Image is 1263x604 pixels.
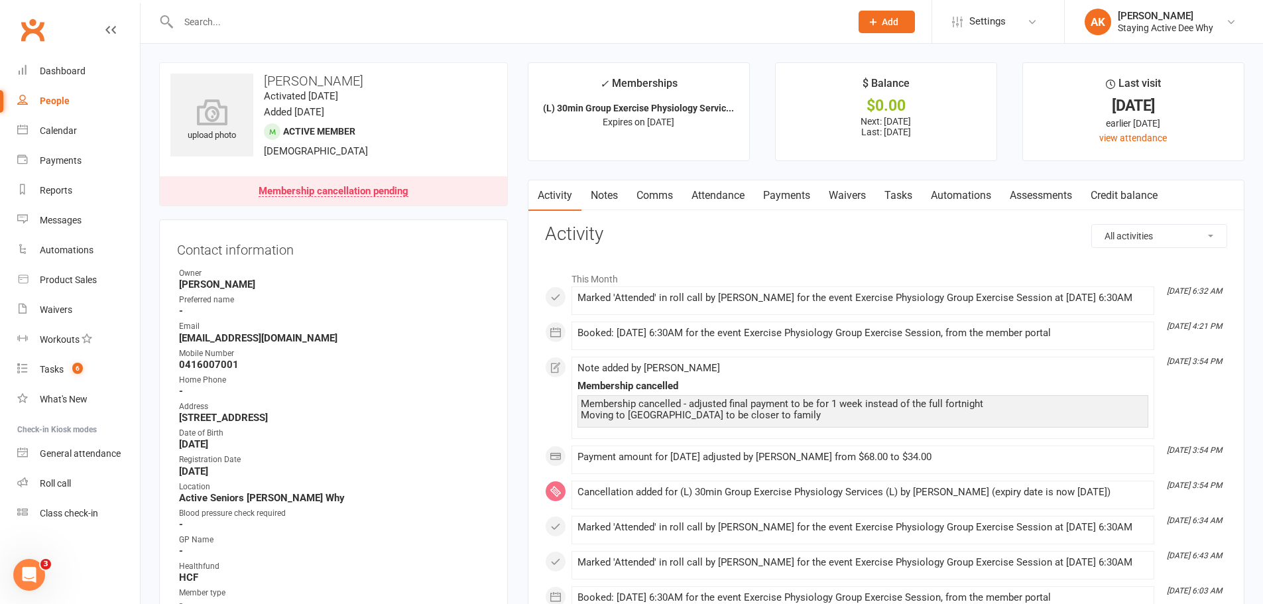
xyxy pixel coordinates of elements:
strong: Active Seniors [PERSON_NAME] Why [179,492,490,504]
div: Mobile Number [179,347,490,360]
div: Marked 'Attended' in roll call by [PERSON_NAME] for the event Exercise Physiology Group Exercise ... [577,292,1148,304]
div: Marked 'Attended' in roll call by [PERSON_NAME] for the event Exercise Physiology Group Exercise ... [577,557,1148,568]
button: Add [859,11,915,33]
div: Class check-in [40,508,98,518]
div: Tasks [40,364,64,375]
span: 6 [72,363,83,374]
div: Cancellation added for (L) 30min Group Exercise Physiology Services (L) by [PERSON_NAME] (expiry ... [577,487,1148,498]
strong: 0416007001 [179,359,490,371]
i: [DATE] 3:54 PM [1167,481,1222,490]
div: Staying Active Dee Why [1118,22,1213,34]
div: Product Sales [40,274,97,285]
div: Home Phone [179,374,490,387]
div: Waivers [40,304,72,315]
a: Automations [922,180,1000,211]
a: Messages [17,206,140,235]
div: earlier [DATE] [1035,116,1232,131]
div: Payments [40,155,82,166]
strong: [DATE] [179,465,490,477]
p: Next: [DATE] Last: [DATE] [788,116,985,137]
a: Calendar [17,116,140,146]
a: Roll call [17,469,140,499]
i: ✓ [600,78,609,90]
div: Reports [40,185,72,196]
li: This Month [545,265,1227,286]
a: view attendance [1099,133,1167,143]
strong: - [179,518,490,530]
h3: Contact information [177,237,490,257]
div: People [40,95,70,106]
time: Added [DATE] [264,106,324,118]
time: Activated [DATE] [264,90,338,102]
i: [DATE] 6:32 AM [1167,286,1222,296]
a: What's New [17,385,140,414]
a: Activity [528,180,581,211]
div: Memberships [600,75,678,99]
div: Workouts [40,334,80,345]
strong: [PERSON_NAME] [179,278,490,290]
h3: Activity [545,224,1227,245]
a: Reports [17,176,140,206]
a: Waivers [17,295,140,325]
a: Workouts [17,325,140,355]
div: AK [1085,9,1111,35]
div: GP Name [179,534,490,546]
span: Add [882,17,898,27]
strong: - [179,385,490,397]
div: Note added by [PERSON_NAME] [577,363,1148,374]
a: Tasks 6 [17,355,140,385]
a: Payments [754,180,819,211]
div: Membership cancellation pending [259,186,408,197]
strong: - [179,545,490,557]
div: Messages [40,215,82,225]
h3: [PERSON_NAME] [170,74,497,88]
input: Search... [174,13,841,31]
i: [DATE] 6:03 AM [1167,586,1222,595]
i: [DATE] 6:34 AM [1167,516,1222,525]
a: Dashboard [17,56,140,86]
div: Email [179,320,490,333]
div: [DATE] [1035,99,1232,113]
strong: HCF [179,572,490,583]
i: [DATE] 6:43 AM [1167,551,1222,560]
i: [DATE] 4:21 PM [1167,322,1222,331]
div: Date of Birth [179,427,490,440]
div: Last visit [1106,75,1161,99]
iframe: Intercom live chat [13,559,45,591]
div: $0.00 [788,99,985,113]
div: Booked: [DATE] 6:30AM for the event Exercise Physiology Group Exercise Session, from the member p... [577,328,1148,339]
a: Waivers [819,180,875,211]
a: Tasks [875,180,922,211]
div: Healthfund [179,560,490,573]
strong: [EMAIL_ADDRESS][DOMAIN_NAME] [179,332,490,344]
div: Payment amount for [DATE] adjusted by [PERSON_NAME] from $68.00 to $34.00 [577,452,1148,463]
div: Member type [179,587,490,599]
a: Attendance [682,180,754,211]
div: Registration Date [179,453,490,466]
strong: [DATE] [179,438,490,450]
div: [PERSON_NAME] [1118,10,1213,22]
a: Product Sales [17,265,140,295]
a: People [17,86,140,116]
a: General attendance kiosk mode [17,439,140,469]
div: Calendar [40,125,77,136]
a: Assessments [1000,180,1081,211]
div: Preferred name [179,294,490,306]
a: Credit balance [1081,180,1167,211]
a: Notes [581,180,627,211]
i: [DATE] 3:54 PM [1167,357,1222,366]
strong: (L) 30min Group Exercise Physiology Servic... [543,103,734,113]
strong: [STREET_ADDRESS] [179,412,490,424]
div: $ Balance [863,75,910,99]
div: Blood pressure check required [179,507,490,520]
div: General attendance [40,448,121,459]
i: [DATE] 3:54 PM [1167,446,1222,455]
span: Active member [283,126,355,137]
span: 3 [40,559,51,570]
a: Class kiosk mode [17,499,140,528]
a: Comms [627,180,682,211]
span: Expires on [DATE] [603,117,674,127]
div: Marked 'Attended' in roll call by [PERSON_NAME] for the event Exercise Physiology Group Exercise ... [577,522,1148,533]
div: What's New [40,394,88,404]
strong: - [179,305,490,317]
